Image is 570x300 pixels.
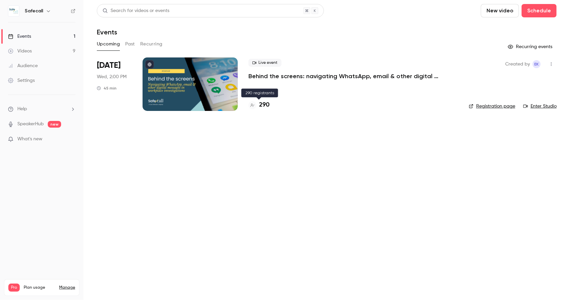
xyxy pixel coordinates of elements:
[481,4,519,17] button: New video
[533,60,541,68] span: Emma` Koster
[97,39,120,49] button: Upcoming
[97,86,117,91] div: 45 min
[97,57,132,111] div: Oct 8 Wed, 2:00 PM (Europe/London)
[8,62,38,69] div: Audience
[8,106,75,113] li: help-dropdown-opener
[17,121,44,128] a: SpeakerHub
[97,28,117,36] h1: Events
[17,136,42,143] span: What's new
[103,7,169,14] div: Search for videos or events
[8,284,20,292] span: Pro
[59,285,75,290] a: Manage
[8,6,19,16] img: Safecall
[8,77,35,84] div: Settings
[248,72,449,80] a: Behind the screens: navigating WhatsApp, email & other digital messages in workplace investigations
[248,101,269,110] a: 290
[48,121,61,128] span: new
[522,4,557,17] button: Schedule
[67,136,75,142] iframe: Noticeable Trigger
[259,101,269,110] h4: 290
[17,106,27,113] span: Help
[535,60,539,68] span: EK
[8,33,31,40] div: Events
[248,59,281,67] span: Live event
[24,285,55,290] span: Plan usage
[505,41,557,52] button: Recurring events
[25,8,43,14] h6: Safecall
[469,103,515,110] a: Registration page
[140,39,163,49] button: Recurring
[8,48,32,54] div: Videos
[505,60,530,68] span: Created by
[125,39,135,49] button: Past
[97,73,127,80] span: Wed, 2:00 PM
[97,60,121,71] span: [DATE]
[523,103,557,110] a: Enter Studio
